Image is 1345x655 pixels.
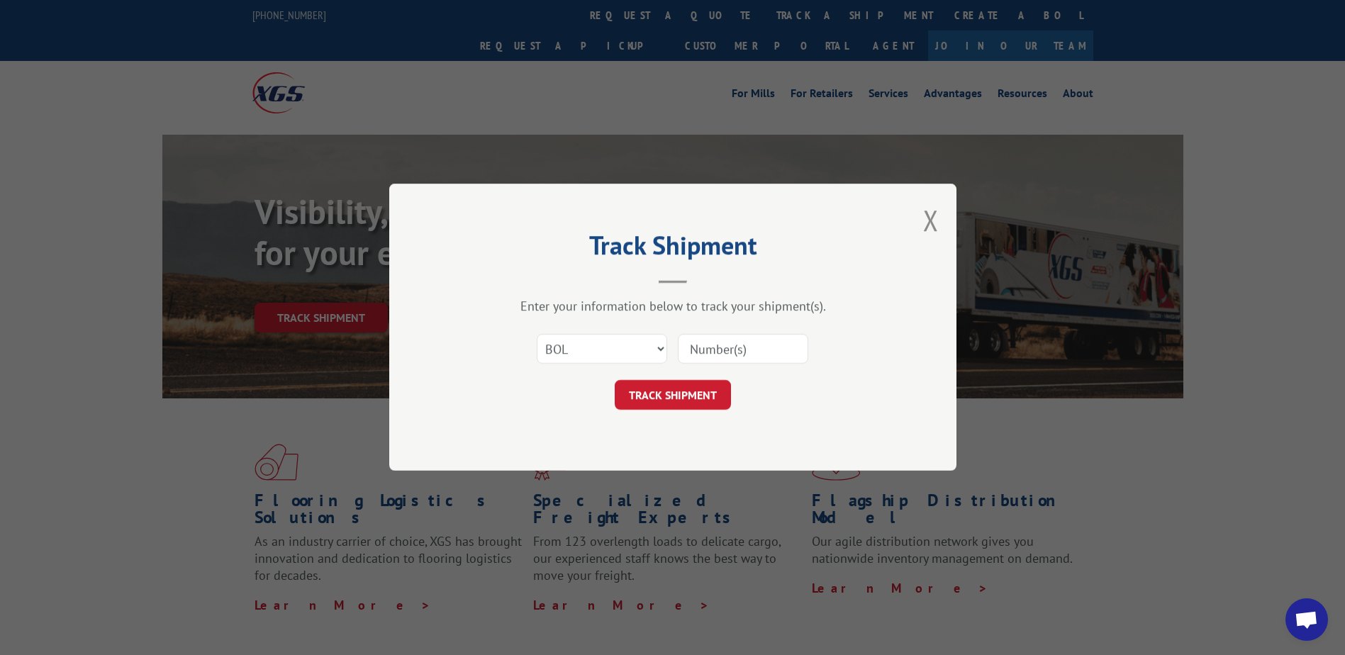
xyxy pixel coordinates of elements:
h2: Track Shipment [460,235,886,262]
input: Number(s) [678,335,808,364]
button: Close modal [923,201,939,239]
div: Enter your information below to track your shipment(s). [460,298,886,315]
div: Open chat [1285,598,1328,641]
button: TRACK SHIPMENT [615,381,731,410]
